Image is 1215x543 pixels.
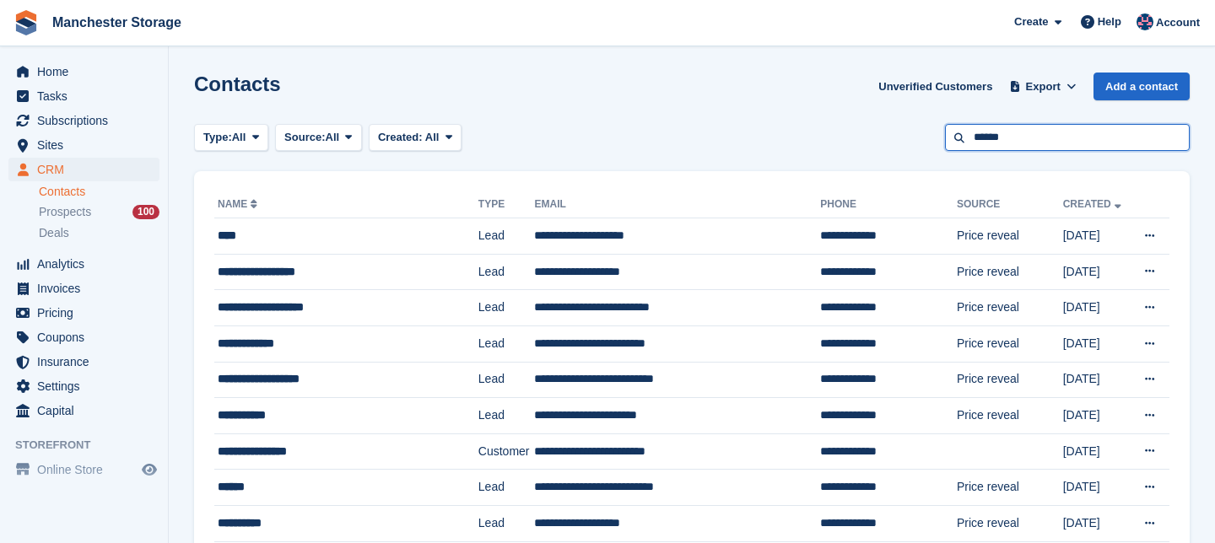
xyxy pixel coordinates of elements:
[46,8,188,36] a: Manchester Storage
[39,225,69,241] span: Deals
[37,350,138,374] span: Insurance
[478,218,535,255] td: Lead
[478,290,535,326] td: Lead
[8,350,159,374] a: menu
[8,158,159,181] a: menu
[232,129,246,146] span: All
[8,60,159,83] a: menu
[478,325,535,362] td: Lead
[1063,254,1131,290] td: [DATE]
[1063,398,1131,434] td: [DATE]
[957,218,1063,255] td: Price reveal
[1026,78,1061,95] span: Export
[8,374,159,398] a: menu
[37,325,138,349] span: Coupons
[478,191,535,218] th: Type
[1063,505,1131,541] td: [DATE]
[37,84,138,108] span: Tasks
[957,290,1063,326] td: Price reveal
[39,224,159,242] a: Deals
[139,460,159,480] a: Preview store
[8,458,159,481] a: menu
[957,398,1063,434] td: Price reveal
[1063,433,1131,470] td: [DATE]
[957,191,1063,218] th: Source
[39,204,91,220] span: Prospects
[534,191,820,218] th: Email
[37,399,138,422] span: Capital
[1014,13,1048,30] span: Create
[37,277,138,300] span: Invoices
[37,252,138,276] span: Analytics
[872,73,999,100] a: Unverified Customers
[378,131,423,143] span: Created:
[39,203,159,221] a: Prospects 100
[369,124,462,152] button: Created: All
[1093,73,1190,100] a: Add a contact
[8,301,159,325] a: menu
[37,458,138,481] span: Online Store
[478,470,535,506] td: Lead
[1098,13,1121,30] span: Help
[1063,362,1131,398] td: [DATE]
[957,325,1063,362] td: Price reveal
[37,374,138,398] span: Settings
[8,133,159,157] a: menu
[1006,73,1080,100] button: Export
[275,124,362,152] button: Source: All
[957,362,1063,398] td: Price reveal
[478,505,535,541] td: Lead
[37,60,138,83] span: Home
[1063,325,1131,362] td: [DATE]
[8,277,159,300] a: menu
[957,505,1063,541] td: Price reveal
[478,254,535,290] td: Lead
[194,124,268,152] button: Type: All
[39,184,159,200] a: Contacts
[478,398,535,434] td: Lead
[194,73,281,95] h1: Contacts
[1156,14,1200,31] span: Account
[15,437,168,454] span: Storefront
[1063,470,1131,506] td: [DATE]
[1063,218,1131,255] td: [DATE]
[13,10,39,35] img: stora-icon-8386f47178a22dfd0bd8f6a31ec36ba5ce8667c1dd55bd0f319d3a0aa187defe.svg
[218,198,261,210] a: Name
[8,252,159,276] a: menu
[8,109,159,132] a: menu
[957,470,1063,506] td: Price reveal
[957,254,1063,290] td: Price reveal
[1063,290,1131,326] td: [DATE]
[37,301,138,325] span: Pricing
[326,129,340,146] span: All
[37,158,138,181] span: CRM
[8,325,159,349] a: menu
[8,84,159,108] a: menu
[284,129,325,146] span: Source:
[820,191,957,218] th: Phone
[1063,198,1125,210] a: Created
[203,129,232,146] span: Type:
[478,433,535,470] td: Customer
[132,205,159,219] div: 100
[478,362,535,398] td: Lead
[425,131,440,143] span: All
[37,133,138,157] span: Sites
[8,399,159,422] a: menu
[37,109,138,132] span: Subscriptions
